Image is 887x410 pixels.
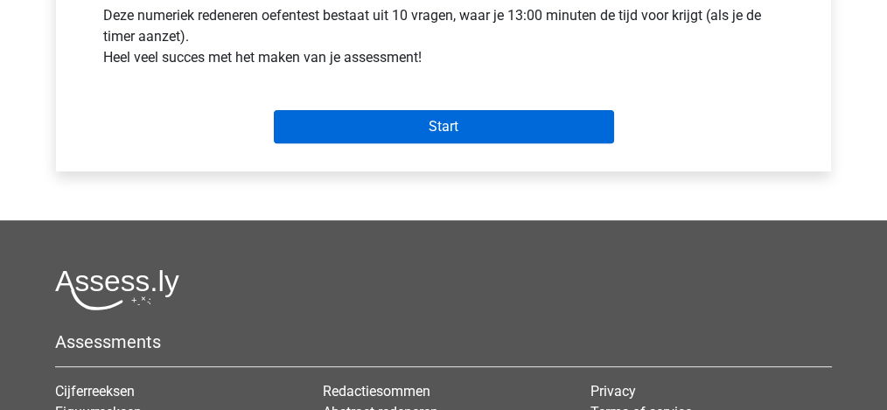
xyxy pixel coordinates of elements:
[590,383,636,400] a: Privacy
[274,110,614,143] input: Start
[55,383,135,400] a: Cijferreeksen
[323,383,430,400] a: Redactiesommen
[55,269,179,310] img: Assessly logo
[55,331,832,352] h5: Assessments
[90,5,797,75] div: Deze numeriek redeneren oefentest bestaat uit 10 vragen, waar je 13:00 minuten de tijd voor krijg...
